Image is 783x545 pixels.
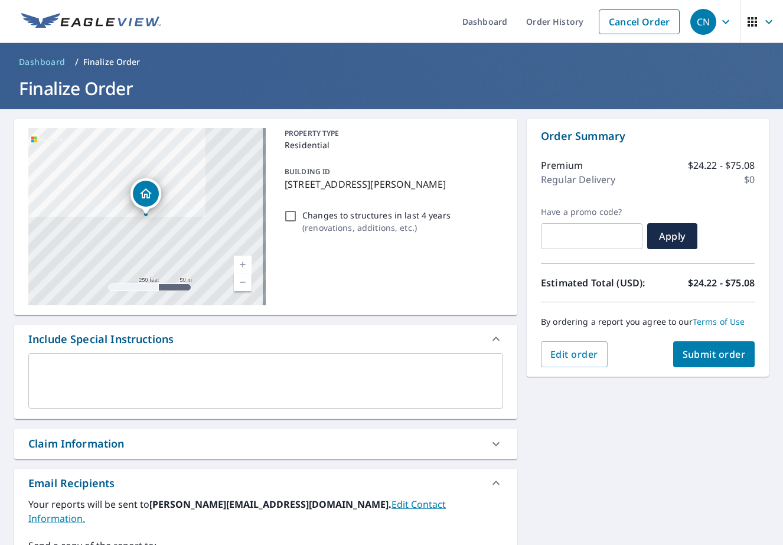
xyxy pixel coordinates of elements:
div: Claim Information [28,436,125,452]
h1: Finalize Order [14,76,769,100]
p: $24.22 - $75.08 [688,158,755,172]
div: Include Special Instructions [14,325,517,353]
a: Current Level 17, Zoom In [234,256,252,273]
div: Claim Information [14,429,517,459]
p: Changes to structures in last 4 years [302,209,451,221]
span: Dashboard [19,56,66,68]
div: Dropped pin, building 1, Residential property, 1646 Lowell Ln New Cumberland, PA 17070 [130,178,161,215]
label: Your reports will be sent to [28,497,503,526]
div: Email Recipients [28,475,115,491]
p: $24.22 - $75.08 [688,276,755,290]
nav: breadcrumb [14,53,769,71]
p: Regular Delivery [541,172,615,187]
div: CN [690,9,716,35]
p: ( renovations, additions, etc. ) [302,221,451,234]
span: Submit order [683,348,746,361]
label: Have a promo code? [541,207,642,217]
a: Terms of Use [693,316,745,327]
img: EV Logo [21,13,161,31]
button: Apply [647,223,697,249]
div: Email Recipients [14,469,517,497]
span: Edit order [550,348,598,361]
p: $0 [744,172,755,187]
p: Estimated Total (USD): [541,276,648,290]
p: BUILDING ID [285,167,330,177]
a: Cancel Order [599,9,680,34]
div: Include Special Instructions [28,331,174,347]
p: Premium [541,158,583,172]
a: Current Level 17, Zoom Out [234,273,252,291]
button: Edit order [541,341,608,367]
span: Apply [657,230,688,243]
a: Dashboard [14,53,70,71]
p: [STREET_ADDRESS][PERSON_NAME] [285,177,498,191]
p: Finalize Order [83,56,141,68]
b: [PERSON_NAME][EMAIL_ADDRESS][DOMAIN_NAME]. [149,498,391,511]
p: Order Summary [541,128,755,144]
li: / [75,55,79,69]
button: Submit order [673,341,755,367]
p: By ordering a report you agree to our [541,316,755,327]
p: Residential [285,139,498,151]
p: PROPERTY TYPE [285,128,498,139]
